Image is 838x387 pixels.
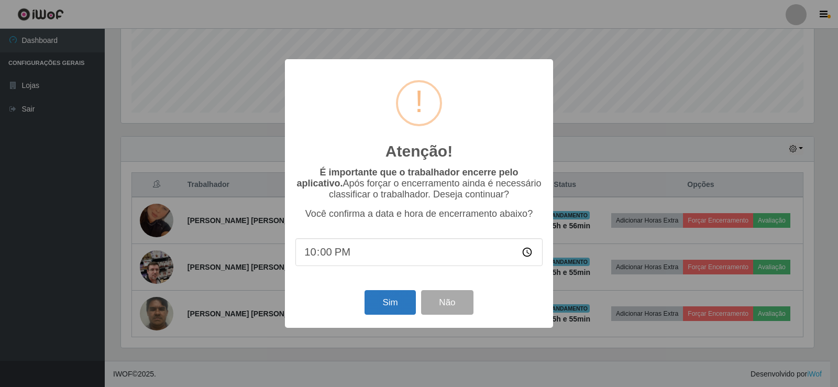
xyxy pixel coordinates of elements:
[385,142,453,161] h2: Atenção!
[296,167,518,189] b: É importante que o trabalhador encerre pelo aplicativo.
[421,290,473,315] button: Não
[365,290,415,315] button: Sim
[295,208,543,219] p: Você confirma a data e hora de encerramento abaixo?
[295,167,543,200] p: Após forçar o encerramento ainda é necessário classificar o trabalhador. Deseja continuar?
